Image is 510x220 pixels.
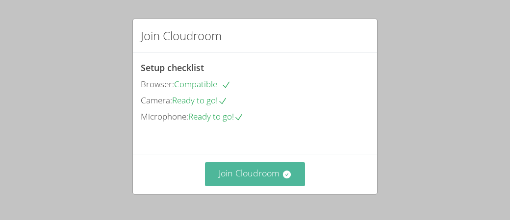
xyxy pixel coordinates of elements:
span: Compatible [174,78,231,90]
span: Browser: [141,78,174,90]
span: Ready to go! [188,111,244,122]
button: Join Cloudroom [205,162,306,186]
span: Microphone: [141,111,188,122]
span: Ready to go! [172,95,228,106]
span: Camera: [141,95,172,106]
span: Setup checklist [141,62,204,73]
h2: Join Cloudroom [141,27,222,45]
